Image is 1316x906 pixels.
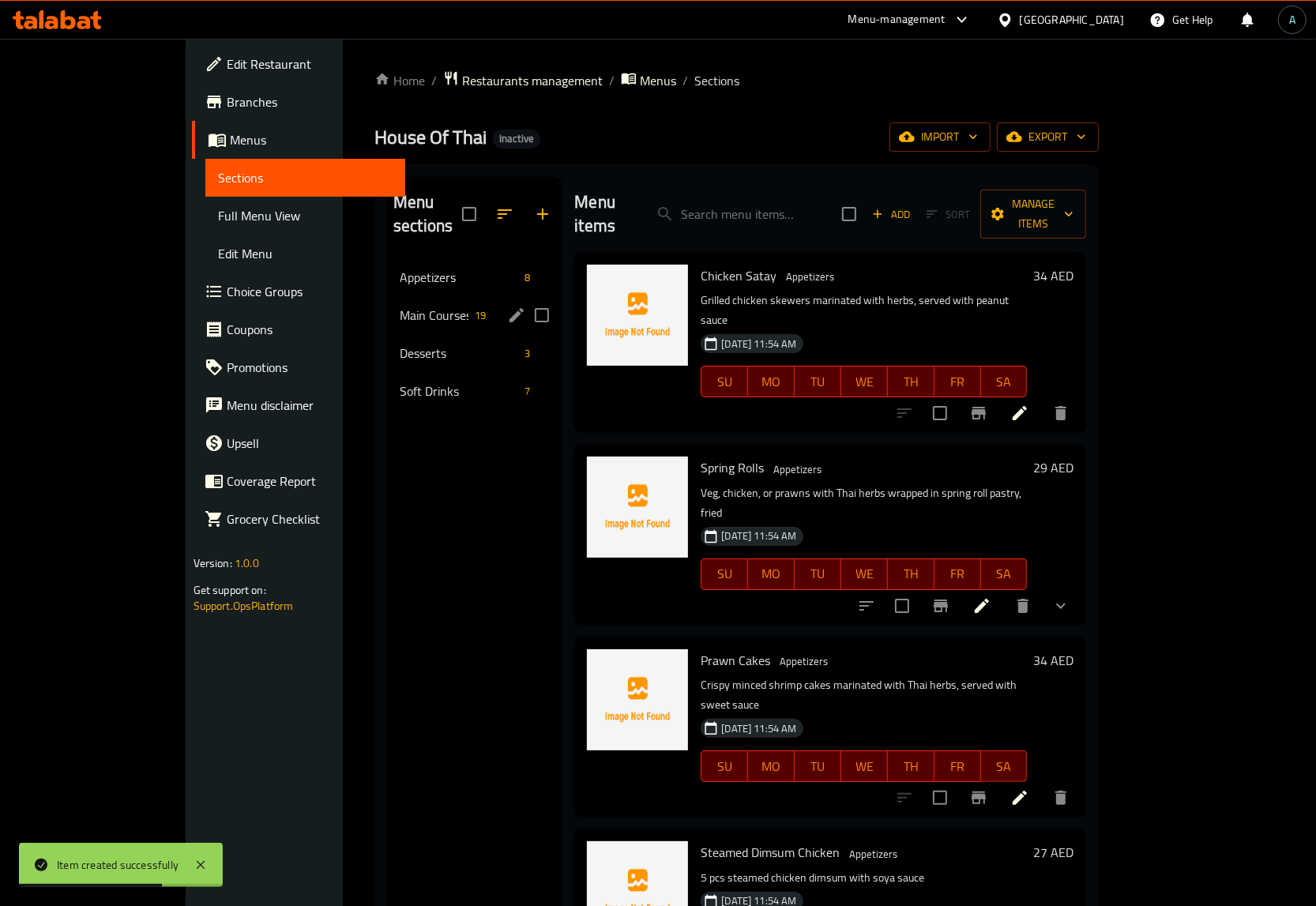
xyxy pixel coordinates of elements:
span: TU [801,370,835,393]
span: Appetizers [773,652,834,671]
span: TH [894,370,928,393]
span: SU [708,755,742,778]
span: Select to update [923,781,957,814]
a: Edit menu item [1010,788,1029,807]
button: delete [1042,394,1080,432]
a: Menus [621,70,676,91]
span: Inactive [493,132,540,145]
h2: Menu items [574,190,624,238]
span: Restaurants management [462,71,603,90]
span: import [902,127,978,147]
div: items [518,344,536,363]
div: Appetizers8 [387,258,562,296]
h2: Menu sections [393,190,462,238]
span: Desserts [400,344,518,363]
span: TH [894,755,928,778]
p: Grilled chicken skewers marinated with herbs, served with peanut sauce [701,291,1027,330]
a: Menus [192,121,405,159]
span: House Of Thai [374,119,487,155]
span: TU [801,562,835,585]
span: SA [987,370,1021,393]
button: FR [934,750,981,782]
img: Prawn Cakes [587,649,688,750]
span: 19 [468,308,492,323]
a: Edit menu item [972,596,991,615]
span: Menus [640,71,676,90]
span: SA [987,562,1021,585]
div: Menu-management [848,10,946,29]
div: Appetizers [780,268,840,287]
button: sort-choices [848,587,885,625]
a: Menu disclaimer [192,386,405,424]
span: 3 [518,346,536,361]
a: Grocery Checklist [192,500,405,538]
button: WE [841,750,888,782]
span: A [1289,11,1295,28]
span: Chicken Satay [701,264,776,288]
span: MO [754,755,788,778]
img: Chicken Satay [587,265,688,366]
span: [DATE] 11:54 AM [715,721,803,736]
span: Coverage Report [227,472,393,491]
a: Upsell [192,424,405,462]
span: Select to update [923,397,957,430]
span: Branches [227,92,393,111]
button: WE [841,366,888,397]
span: Main Courses [400,306,468,325]
p: Veg, chicken, or prawns with Thai herbs wrapped in spring roll pastry, fried [701,483,1027,523]
li: / [609,71,615,90]
a: Coupons [192,310,405,348]
div: Inactive [493,130,540,148]
span: Soft Drinks [400,382,518,400]
span: Appetizers [767,461,828,479]
input: search [643,201,829,228]
div: Appetizers [767,460,828,479]
button: edit [505,303,528,327]
span: Select to update [885,589,919,622]
button: export [997,122,1099,152]
span: Select section first [916,202,980,227]
div: Soft Drinks7 [387,372,562,410]
button: TH [888,366,934,397]
button: SU [701,558,748,590]
span: Spring Rolls [701,456,764,479]
div: Appetizers [773,652,834,671]
span: Menus [230,130,393,149]
span: WE [848,370,882,393]
div: Item created successfully [57,856,179,874]
span: SU [708,370,742,393]
span: Sections [694,71,739,90]
span: Menu disclaimer [227,396,393,415]
h6: 34 AED [1033,265,1073,287]
nav: breadcrumb [374,70,1099,91]
span: SA [987,755,1021,778]
a: Edit Menu [205,235,405,273]
span: FR [941,562,975,585]
button: WE [841,558,888,590]
span: Upsell [227,434,393,453]
div: items [518,268,536,287]
button: Branch-specific-item [960,779,998,817]
button: TU [795,558,841,590]
div: [GEOGRAPHIC_DATA] [1020,11,1124,28]
li: / [682,71,688,90]
button: MO [748,366,795,397]
button: SU [701,750,748,782]
span: Sort sections [486,195,524,233]
button: SA [981,750,1028,782]
li: / [431,71,437,90]
span: MO [754,370,788,393]
svg: Show Choices [1051,596,1070,615]
span: Appetizers [400,268,518,287]
p: 5 pcs steamed chicken dimsum with soya sauce [701,868,1027,888]
span: 7 [518,384,536,399]
h6: 34 AED [1033,649,1073,671]
span: FR [941,370,975,393]
button: SU [701,366,748,397]
span: Promotions [227,358,393,377]
span: Edit Restaurant [227,55,393,73]
span: [DATE] 11:54 AM [715,336,803,351]
button: FR [934,366,981,397]
button: TH [888,750,934,782]
span: Appetizers [843,845,904,863]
